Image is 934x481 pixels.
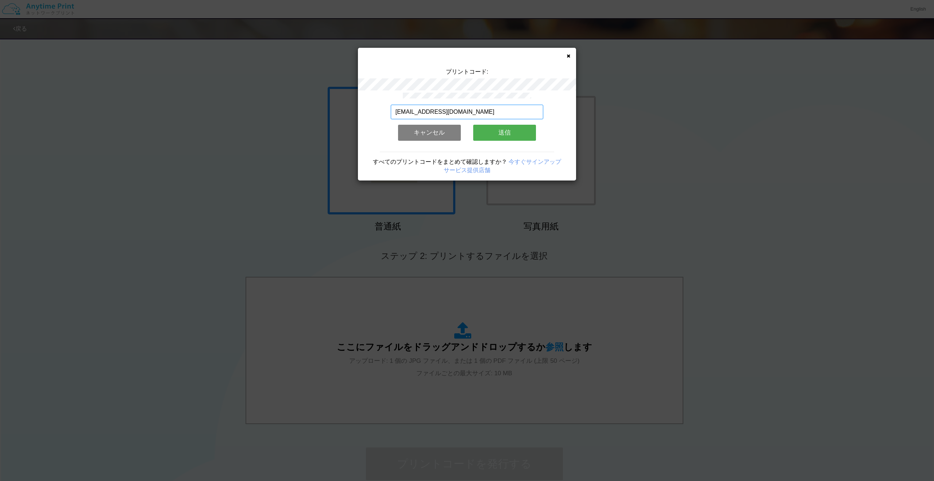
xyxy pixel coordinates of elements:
[509,159,561,165] a: 今すぐサインアップ
[444,167,490,173] a: サービス提供店舗
[446,69,488,75] span: プリントコード:
[398,125,461,141] button: キャンセル
[391,105,544,119] input: メールアドレス
[373,159,507,165] span: すべてのプリントコードをまとめて確認しますか？
[473,125,536,141] button: 送信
